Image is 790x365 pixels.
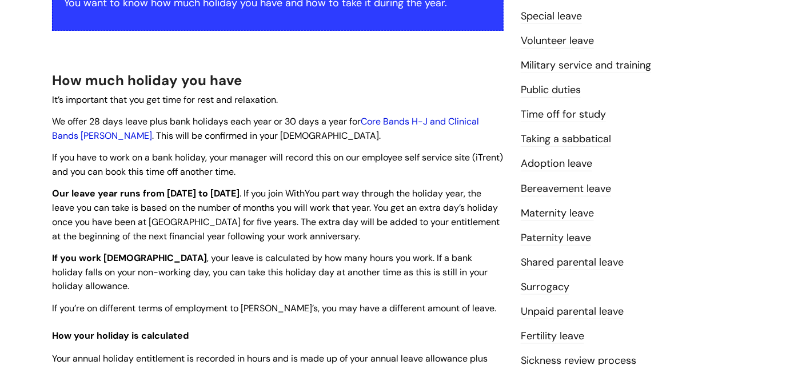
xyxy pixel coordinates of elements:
span: How much holiday you have [52,71,242,89]
a: Taking a sabbatical [521,132,611,147]
span: . If you join WithYou part way through the holiday year, the leave you can take is based on the n... [52,187,500,242]
span: If you’re on different terms of employment to [PERSON_NAME]’s, you may have a different amount of... [52,302,496,314]
a: Public duties [521,83,581,98]
a: Core Bands H-J and Clinical Bands [PERSON_NAME] [52,115,479,142]
a: Paternity leave [521,231,591,246]
a: Maternity leave [521,206,594,221]
span: How your holiday is calculated [52,330,189,342]
strong: Our leave year runs from [DATE] to [DATE] [52,187,240,199]
a: Surrogacy [521,280,569,295]
span: It’s important that you get time for rest and relaxation. [52,94,278,106]
span: We offer 28 days leave plus bank holidays each year or 30 days a year for . This will be confirme... [52,115,479,142]
a: Special leave [521,9,582,24]
a: Military service and training [521,58,651,73]
a: Volunteer leave [521,34,594,49]
strong: If you work [DEMOGRAPHIC_DATA] [52,252,207,264]
a: Shared parental leave [521,255,624,270]
a: Bereavement leave [521,182,611,196]
a: Unpaid parental leave [521,304,624,319]
a: Fertility leave [521,329,584,344]
a: Adoption leave [521,157,592,171]
a: Time off for study [521,107,606,122]
span: If you have to work on a bank holiday, your manager will record this on our employee self service... [52,151,503,178]
span: , your leave is calculated by how many hours you work. If a bank holiday falls on your non-workin... [52,252,488,292]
